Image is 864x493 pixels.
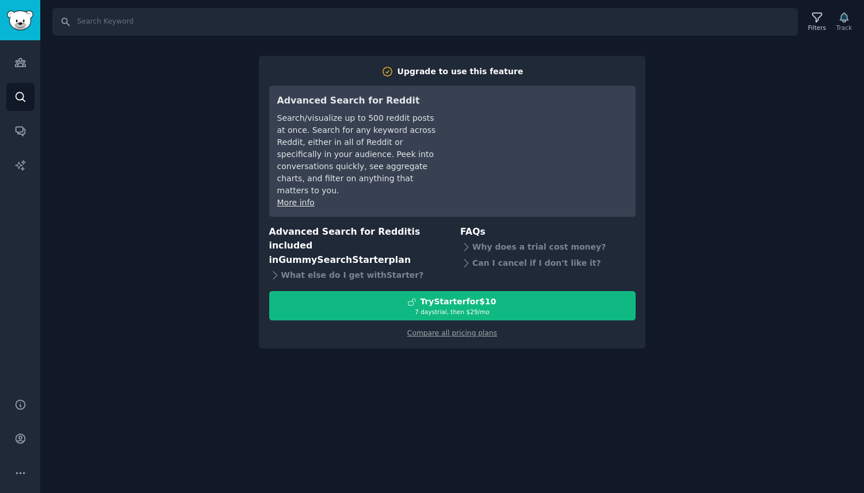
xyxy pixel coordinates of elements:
[460,239,636,255] div: Why does a trial cost money?
[808,24,826,32] div: Filters
[460,225,636,239] h3: FAQs
[269,267,445,283] div: What else do I get with Starter ?
[420,296,496,308] div: Try Starter for $10
[397,66,523,78] div: Upgrade to use this feature
[277,198,315,207] a: More info
[278,254,388,265] span: GummySearch Starter
[277,94,439,108] h3: Advanced Search for Reddit
[277,112,439,197] div: Search/visualize up to 500 reddit posts at once. Search for any keyword across Reddit, either in ...
[455,94,628,180] iframe: YouTube video player
[270,308,635,316] div: 7 days trial, then $ 29 /mo
[7,10,33,30] img: GummySearch logo
[52,8,798,36] input: Search Keyword
[269,291,636,320] button: TryStarterfor$107 daystrial, then $29/mo
[269,225,445,267] h3: Advanced Search for Reddit is included in plan
[460,255,636,271] div: Can I cancel if I don't like it?
[407,329,497,337] a: Compare all pricing plans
